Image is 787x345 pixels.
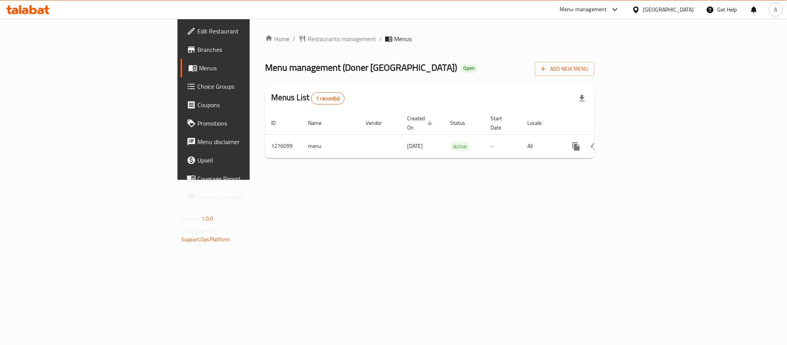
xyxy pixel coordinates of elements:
[197,45,303,54] span: Branches
[197,137,303,146] span: Menu disclaimer
[774,5,777,14] span: A
[265,34,594,43] nav: breadcrumb
[181,169,309,188] a: Coverage Report
[460,64,478,73] div: Open
[585,137,604,156] button: Change Status
[197,119,303,128] span: Promotions
[199,63,303,73] span: Menus
[567,137,585,156] button: more
[407,114,435,132] span: Created On
[181,188,309,206] a: Grocery Checklist
[366,118,392,128] span: Vendor
[181,22,309,40] a: Edit Restaurant
[450,142,470,151] span: Active
[394,34,412,43] span: Menus
[535,62,594,76] button: Add New Menu
[181,214,200,224] span: Version:
[308,118,331,128] span: Name
[308,34,376,43] span: Restaurants management
[541,64,588,74] span: Add New Menu
[450,118,475,128] span: Status
[181,59,309,77] a: Menus
[197,192,303,202] span: Grocery Checklist
[201,214,213,224] span: 1.0.0
[197,82,303,91] span: Choice Groups
[181,40,309,59] a: Branches
[265,111,647,158] table: enhanced table
[311,92,345,104] div: Total records count
[197,156,303,165] span: Upsell
[460,65,478,71] span: Open
[265,59,457,76] span: Menu management ( Doner [GEOGRAPHIC_DATA] )
[197,174,303,183] span: Coverage Report
[298,34,376,43] a: Restaurants management
[527,118,552,128] span: Locale
[560,5,607,14] div: Menu-management
[181,234,230,244] a: Support.OpsPlatform
[573,89,591,108] div: Export file
[271,118,286,128] span: ID
[311,95,344,102] span: 1 record(s)
[181,151,309,169] a: Upsell
[643,5,694,14] div: [GEOGRAPHIC_DATA]
[181,133,309,151] a: Menu disclaimer
[181,96,309,114] a: Coupons
[561,111,647,135] th: Actions
[407,141,423,151] span: [DATE]
[181,77,309,96] a: Choice Groups
[181,227,217,237] span: Get support on:
[271,92,345,104] h2: Menus List
[490,114,512,132] span: Start Date
[197,100,303,109] span: Coupons
[521,134,561,158] td: All
[484,134,521,158] td: -
[197,27,303,36] span: Edit Restaurant
[302,134,360,158] td: menu
[379,34,382,43] li: /
[181,114,309,133] a: Promotions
